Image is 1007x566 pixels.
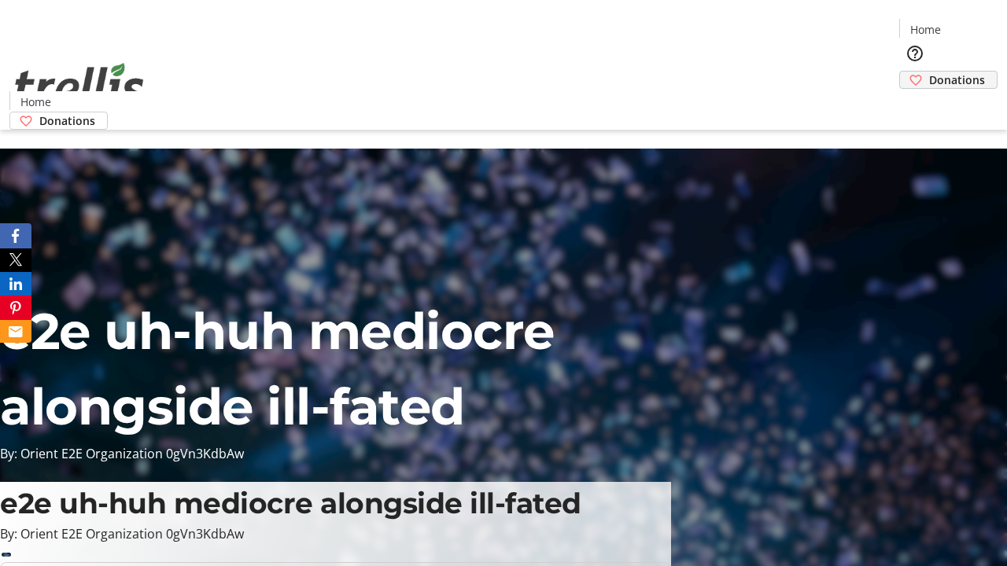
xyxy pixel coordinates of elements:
button: Cart [899,89,931,120]
span: Donations [39,112,95,129]
span: Home [910,21,941,38]
span: Donations [929,72,985,88]
a: Home [10,94,61,110]
a: Donations [9,112,108,130]
a: Home [900,21,950,38]
a: Donations [899,71,998,89]
span: Home [20,94,51,110]
img: Orient E2E Organization 0gVn3KdbAw's Logo [9,46,149,124]
button: Help [899,38,931,69]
